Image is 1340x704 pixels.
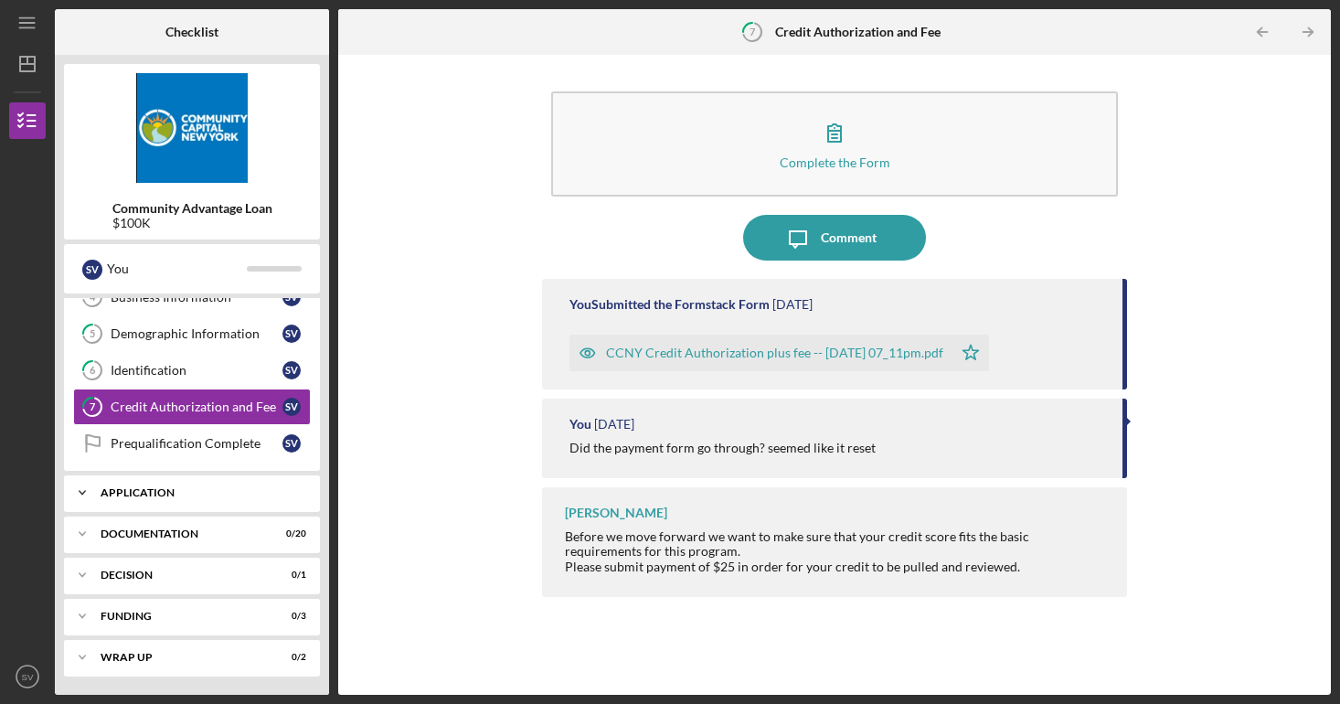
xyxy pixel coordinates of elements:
div: 0 / 1 [273,570,306,581]
div: Comment [821,215,877,261]
b: Credit Authorization and Fee [775,25,941,39]
b: Community Advantage Loan [112,201,272,216]
div: [PERSON_NAME] [565,506,667,520]
button: Comment [743,215,926,261]
div: S V [282,361,301,379]
div: You [107,253,247,284]
div: Please submit payment of $25 in order for your credit to be pulled and reviewed. [565,560,1109,574]
time: 2025-09-08 23:11 [772,297,813,312]
tspan: 7 [90,401,96,413]
div: Prequalification Complete [111,436,282,451]
div: S V [282,398,301,416]
div: Application [101,487,297,498]
a: Prequalification CompleteSV [73,425,311,462]
time: 2025-09-04 23:07 [594,417,634,432]
div: Before we move forward we want to make sure that your credit score fits the basic requirements fo... [565,529,1109,559]
div: S V [282,325,301,343]
button: SV [9,658,46,695]
div: Wrap up [101,652,261,663]
a: 6IdentificationSV [73,352,311,389]
div: You [569,417,591,432]
tspan: 5 [90,328,95,340]
div: $100K [112,216,272,230]
button: Complete the Form [551,91,1118,197]
b: Checklist [165,25,218,39]
div: Did the payment form go through? seemed like it reset [569,441,876,455]
tspan: 7 [750,26,756,37]
tspan: 6 [90,365,96,377]
div: S V [82,260,102,280]
div: You Submitted the Formstack Form [569,297,770,312]
a: 7Credit Authorization and FeeSV [73,389,311,425]
div: Documentation [101,528,261,539]
div: Complete the Form [780,155,890,169]
div: Identification [111,363,282,378]
div: CCNY Credit Authorization plus fee -- [DATE] 07_11pm.pdf [606,346,943,360]
tspan: 4 [90,292,96,304]
div: Credit Authorization and Fee [111,400,282,414]
text: SV [22,672,34,682]
img: Product logo [64,73,320,183]
a: 5Demographic InformationSV [73,315,311,352]
div: Funding [101,611,261,622]
div: S V [282,434,301,453]
div: Decision [101,570,261,581]
div: 0 / 20 [273,528,306,539]
div: Demographic Information [111,326,282,341]
div: 0 / 2 [273,652,306,663]
button: CCNY Credit Authorization plus fee -- [DATE] 07_11pm.pdf [569,335,989,371]
div: 0 / 3 [273,611,306,622]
